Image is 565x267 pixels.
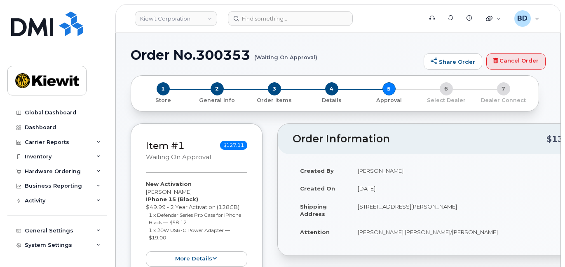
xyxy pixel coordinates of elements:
button: more details [146,251,247,267]
a: 2 General Info [188,95,246,104]
strong: Attention [300,229,330,235]
p: Order Items [249,97,300,104]
h1: Order No.300353 [131,48,420,62]
strong: Created By [300,167,334,174]
span: 3 [268,82,281,95]
iframe: Messenger Launcher [529,231,559,261]
span: $127.11 [220,141,247,150]
a: Share Order [424,53,482,70]
span: 2 [211,82,224,95]
a: Cancel Order [486,53,546,70]
strong: Shipping Address [300,203,327,218]
span: 1 [157,82,170,95]
strong: iPhone 15 (Black) [146,196,198,202]
p: Details [306,97,357,104]
a: 3 Order Items [246,95,303,104]
strong: Created On [300,185,335,192]
p: General Info [192,97,242,104]
span: 4 [325,82,338,95]
a: 4 Details [303,95,360,104]
small: 1 x 20W USB-C Power Adapter — $19.00 [149,227,230,241]
a: 1 Store [138,95,188,104]
p: Store [141,97,185,104]
h2: Order Information [293,133,546,145]
small: (Waiting On Approval) [254,48,317,60]
small: 1 x Defender Series Pro Case for iPhone Black — $58.12 [149,212,241,226]
small: Waiting On Approval [146,153,211,161]
a: Item #1 [146,140,185,151]
div: [PERSON_NAME] $49.99 - 2 Year Activation (128GB) [146,180,247,266]
strong: New Activation [146,181,192,187]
